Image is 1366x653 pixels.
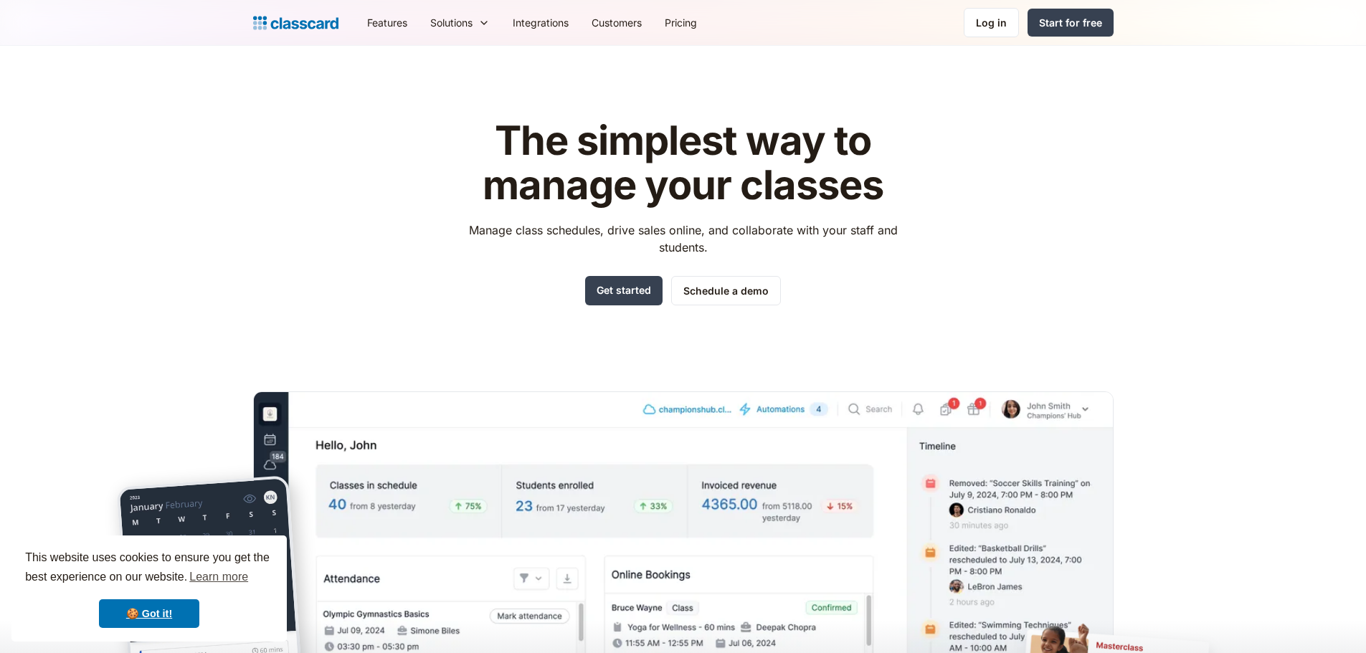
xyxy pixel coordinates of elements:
div: Solutions [430,15,473,30]
span: This website uses cookies to ensure you get the best experience on our website. [25,549,273,588]
div: cookieconsent [11,535,287,642]
a: Get started [585,276,663,305]
a: Features [356,6,419,39]
div: Solutions [419,6,501,39]
p: Manage class schedules, drive sales online, and collaborate with your staff and students. [455,221,911,256]
a: Log in [964,8,1019,37]
a: learn more about cookies [187,566,250,588]
a: Logo [253,13,338,33]
h1: The simplest way to manage your classes [455,119,911,207]
div: Log in [976,15,1007,30]
a: Integrations [501,6,580,39]
a: Pricing [653,6,708,39]
a: Start for free [1028,9,1114,37]
a: Schedule a demo [671,276,781,305]
a: dismiss cookie message [99,599,199,628]
a: Customers [580,6,653,39]
div: Start for free [1039,15,1102,30]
